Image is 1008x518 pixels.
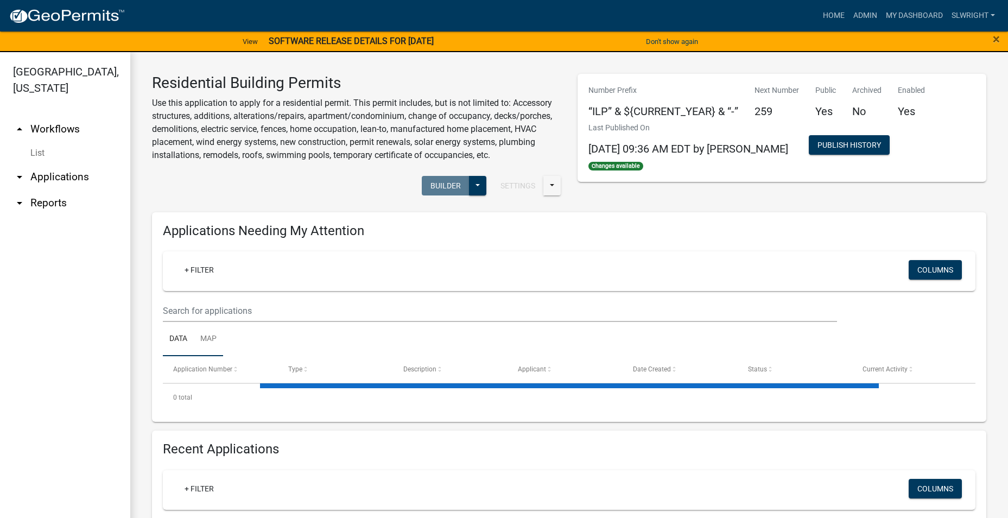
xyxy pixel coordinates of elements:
span: Description [403,365,436,373]
span: Date Created [633,365,671,373]
datatable-header-cell: Status [738,356,853,382]
a: + Filter [176,479,223,498]
i: arrow_drop_up [13,123,26,136]
h5: Yes [815,105,836,118]
h4: Recent Applications [163,441,975,457]
a: slwright [947,5,999,26]
a: Map [194,322,223,357]
h5: Yes [898,105,925,118]
h5: No [852,105,882,118]
i: arrow_drop_down [13,197,26,210]
datatable-header-cell: Applicant [508,356,623,382]
span: Current Activity [863,365,908,373]
button: Columns [909,479,962,498]
p: Public [815,85,836,96]
datatable-header-cell: Type [278,356,393,382]
button: Don't show again [642,33,702,50]
input: Search for applications [163,300,837,322]
button: Columns [909,260,962,280]
button: Builder [422,176,470,195]
span: Application Number [173,365,232,373]
strong: SOFTWARE RELEASE DETAILS FOR [DATE] [269,36,434,46]
datatable-header-cell: Current Activity [852,356,967,382]
p: Next Number [755,85,799,96]
p: Use this application to apply for a residential permit. This permit includes, but is not limited ... [152,97,561,162]
p: Enabled [898,85,925,96]
h3: Residential Building Permits [152,74,561,92]
button: Settings [492,176,544,195]
span: Status [748,365,767,373]
wm-modal-confirm: Workflow Publish History [809,141,890,150]
span: Applicant [518,365,546,373]
p: Number Prefix [588,85,738,96]
span: Type [288,365,302,373]
a: View [238,33,262,50]
p: Last Published On [588,122,788,134]
p: Archived [852,85,882,96]
datatable-header-cell: Date Created [623,356,738,382]
a: + Filter [176,260,223,280]
h5: “ILP” & ${CURRENT_YEAR} & “-” [588,105,738,118]
a: Data [163,322,194,357]
h4: Applications Needing My Attention [163,223,975,239]
datatable-header-cell: Description [392,356,508,382]
span: Changes available [588,162,644,170]
span: × [993,31,1000,47]
a: Admin [849,5,882,26]
span: [DATE] 09:36 AM EDT by [PERSON_NAME] [588,142,788,155]
i: arrow_drop_down [13,170,26,184]
h5: 259 [755,105,799,118]
a: My Dashboard [882,5,947,26]
button: Close [993,33,1000,46]
button: Publish History [809,135,890,155]
datatable-header-cell: Application Number [163,356,278,382]
a: Home [819,5,849,26]
div: 0 total [163,384,975,411]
